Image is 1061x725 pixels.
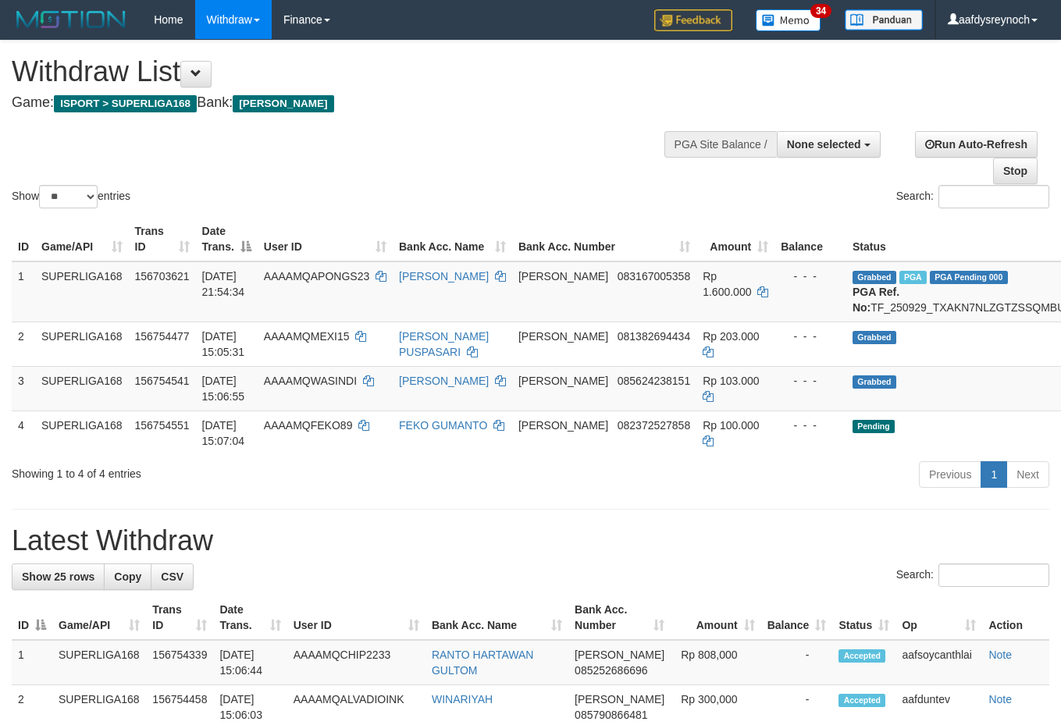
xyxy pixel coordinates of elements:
[35,322,129,366] td: SUPERLIGA168
[988,693,1012,705] a: Note
[135,270,190,283] span: 156703621
[575,649,664,661] span: [PERSON_NAME]
[35,217,129,261] th: Game/API: activate to sort column ascending
[981,461,1007,488] a: 1
[287,640,425,685] td: AAAAMQCHIP2233
[853,271,896,284] span: Grabbed
[774,217,846,261] th: Balance
[895,595,982,640] th: Op: activate to sort column ascending
[399,419,487,432] a: FEKO GUMANTO
[781,418,840,433] div: - - -
[993,158,1038,184] a: Stop
[104,563,151,590] a: Copy
[853,286,899,314] b: PGA Ref. No:
[982,595,1049,640] th: Action
[425,595,568,640] th: Bank Acc. Name: activate to sort column ascending
[761,595,833,640] th: Balance: activate to sort column ascending
[618,270,690,283] span: Copy 083167005358 to clipboard
[1006,461,1049,488] a: Next
[845,9,923,30] img: panduan.png
[12,56,692,87] h1: Withdraw List
[853,420,895,433] span: Pending
[146,640,213,685] td: 156754339
[12,95,692,111] h4: Game: Bank:
[202,375,245,403] span: [DATE] 15:06:55
[832,595,895,640] th: Status: activate to sort column ascending
[781,268,840,284] div: - - -
[52,595,146,640] th: Game/API: activate to sort column ascending
[575,693,664,705] span: [PERSON_NAME]
[54,95,197,112] span: ISPORT > SUPERLIGA168
[12,460,430,482] div: Showing 1 to 4 of 4 entries
[135,330,190,343] span: 156754477
[264,375,357,387] span: AAAAMQWASINDI
[756,9,821,31] img: Button%20Memo.svg
[930,271,1008,284] span: PGA Pending
[988,649,1012,661] a: Note
[258,217,393,261] th: User ID: activate to sort column ascending
[432,649,533,677] a: RANTO HARTAWAN GULTOM
[575,664,647,677] span: Copy 085252686696 to clipboard
[264,270,369,283] span: AAAAMQAPONGS23
[703,419,759,432] span: Rp 100.000
[114,570,141,583] span: Copy
[703,375,759,387] span: Rp 103.000
[12,525,1049,556] h1: Latest Withdraw
[696,217,774,261] th: Amount: activate to sort column ascending
[399,270,489,283] a: [PERSON_NAME]
[213,595,287,640] th: Date Trans.: activate to sort column ascending
[671,640,760,685] td: Rp 808,000
[35,261,129,322] td: SUPERLIGA168
[12,217,35,261] th: ID
[151,563,194,590] a: CSV
[518,330,608,343] span: [PERSON_NAME]
[12,366,35,410] td: 3
[575,709,647,721] span: Copy 085790866481 to clipboard
[618,419,690,432] span: Copy 082372527858 to clipboard
[895,640,982,685] td: aafsoycanthlai
[12,640,52,685] td: 1
[264,419,353,432] span: AAAAMQFEKO89
[703,270,751,298] span: Rp 1.600.000
[12,8,130,31] img: MOTION_logo.png
[264,330,350,343] span: AAAAMQMEXI15
[915,131,1038,158] a: Run Auto-Refresh
[12,595,52,640] th: ID: activate to sort column descending
[853,375,896,389] span: Grabbed
[135,419,190,432] span: 156754551
[399,375,489,387] a: [PERSON_NAME]
[135,375,190,387] span: 156754541
[568,595,671,640] th: Bank Acc. Number: activate to sort column ascending
[810,4,831,18] span: 34
[618,375,690,387] span: Copy 085624238151 to clipboard
[938,185,1049,208] input: Search:
[196,217,258,261] th: Date Trans.: activate to sort column descending
[512,217,696,261] th: Bank Acc. Number: activate to sort column ascending
[161,570,183,583] span: CSV
[233,95,333,112] span: [PERSON_NAME]
[919,461,981,488] a: Previous
[202,419,245,447] span: [DATE] 15:07:04
[518,419,608,432] span: [PERSON_NAME]
[838,694,885,707] span: Accepted
[12,261,35,322] td: 1
[146,595,213,640] th: Trans ID: activate to sort column ascending
[664,131,777,158] div: PGA Site Balance /
[838,649,885,663] span: Accepted
[777,131,881,158] button: None selected
[39,185,98,208] select: Showentries
[393,217,512,261] th: Bank Acc. Name: activate to sort column ascending
[12,185,130,208] label: Show entries
[202,330,245,358] span: [DATE] 15:05:31
[12,410,35,455] td: 4
[896,185,1049,208] label: Search:
[52,640,146,685] td: SUPERLIGA168
[287,595,425,640] th: User ID: activate to sort column ascending
[12,322,35,366] td: 2
[12,563,105,590] a: Show 25 rows
[518,375,608,387] span: [PERSON_NAME]
[787,138,861,151] span: None selected
[654,9,732,31] img: Feedback.jpg
[202,270,245,298] span: [DATE] 21:54:34
[896,563,1049,587] label: Search:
